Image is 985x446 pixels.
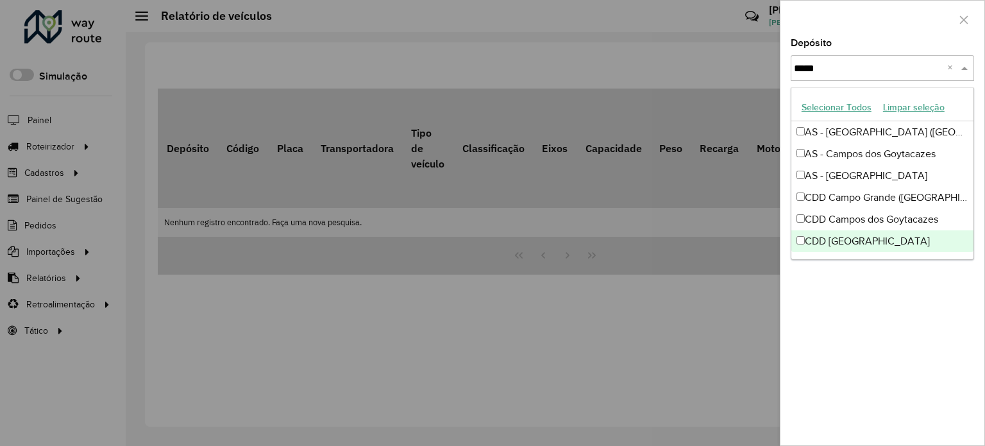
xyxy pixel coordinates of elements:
[796,98,877,117] button: Selecionar Todos
[791,209,973,230] div: CDD Campos dos Goytacazes
[791,121,973,143] div: AS - [GEOGRAPHIC_DATA] ([GEOGRAPHIC_DATA])
[791,165,973,187] div: AS - [GEOGRAPHIC_DATA]
[877,98,950,117] button: Limpar seleção
[947,60,958,76] span: Clear all
[791,187,973,209] div: CDD Campo Grande ([GEOGRAPHIC_DATA])
[791,87,974,260] ng-dropdown-panel: Options list
[791,143,973,165] div: AS - Campos dos Goytacazes
[791,230,973,252] div: CDD [GEOGRAPHIC_DATA]
[791,35,832,51] label: Depósito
